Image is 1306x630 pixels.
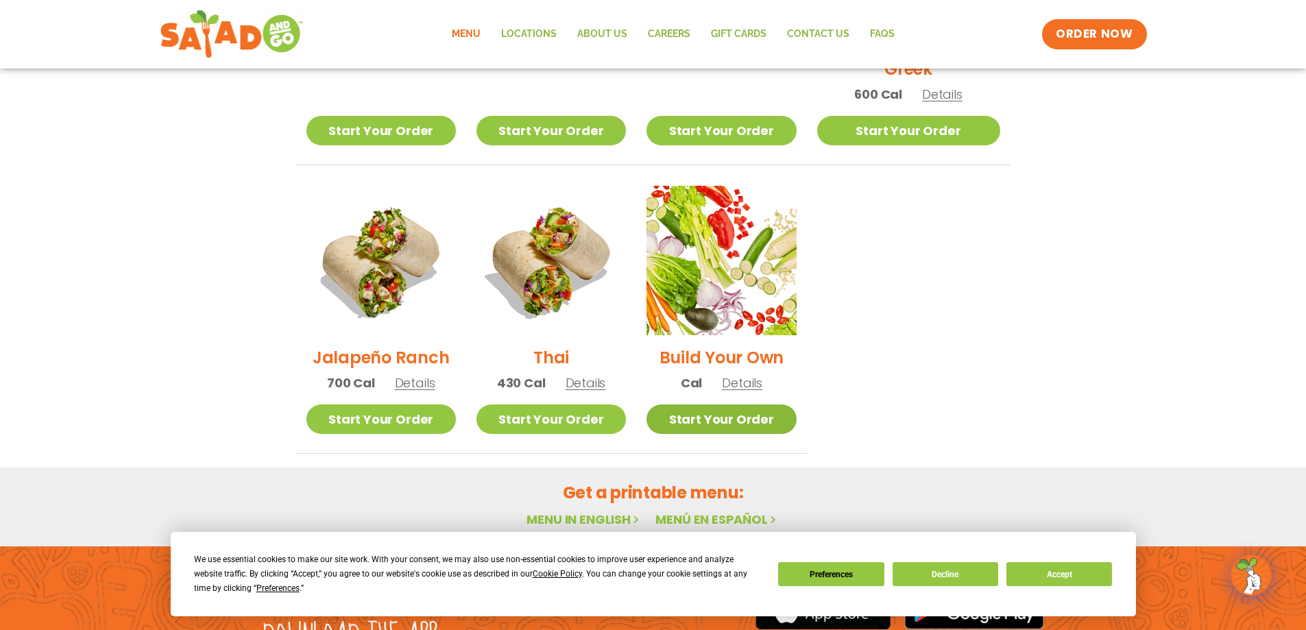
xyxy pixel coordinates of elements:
a: Start Your Order [476,404,626,434]
button: Accept [1006,562,1112,586]
a: Menu in English [527,511,642,528]
a: FAQs [860,19,905,50]
img: new-SAG-logo-768×292 [160,7,304,62]
img: Product photo for Build Your Own [646,186,796,335]
a: Start Your Order [646,404,796,434]
a: Start Your Order [306,404,456,434]
div: We use essential cookies to make our site work. With your consent, we may also use non-essential ... [194,553,762,596]
span: Preferences [256,583,300,593]
a: Start Your Order [817,116,1000,145]
a: Start Your Order [476,116,626,145]
a: Locations [491,19,567,50]
a: ORDER NOW [1042,19,1146,49]
span: 700 Cal [327,374,375,392]
img: Product photo for Thai Wrap [476,186,626,335]
h2: Get a printable menu: [296,481,1011,505]
h2: Thai [533,346,569,369]
a: Menu [442,19,491,50]
h2: Greek [884,57,932,81]
a: Careers [638,19,701,50]
a: Menú en español [655,511,779,528]
a: Contact Us [777,19,860,50]
a: Start Your Order [306,116,456,145]
a: About Us [567,19,638,50]
img: wpChatIcon [1232,556,1270,594]
a: GIFT CARDS [701,19,777,50]
span: Details [722,374,762,391]
img: Product photo for Jalapeño Ranch Wrap [306,186,456,335]
button: Preferences [778,562,884,586]
nav: Menu [442,19,905,50]
a: Start Your Order [646,116,796,145]
h2: Build Your Own [660,346,784,369]
button: Decline [893,562,998,586]
span: Details [922,86,963,103]
span: Details [395,374,435,391]
span: Details [566,374,606,391]
span: Cookie Policy [533,569,582,579]
div: Cookie Consent Prompt [171,532,1136,616]
span: Cal [681,374,702,392]
span: ORDER NOW [1056,26,1133,43]
h2: Jalapeño Ranch [313,346,450,369]
span: 430 Cal [497,374,546,392]
span: 600 Cal [854,85,902,104]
